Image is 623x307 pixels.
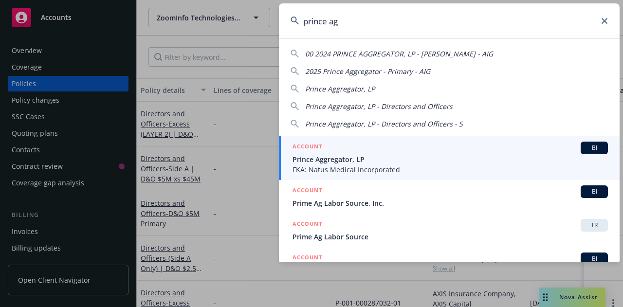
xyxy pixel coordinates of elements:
[279,247,620,281] a: ACCOUNTBI
[305,119,463,128] span: Prince Aggregator, LP - Directors and Officers - S
[585,254,604,263] span: BI
[293,219,322,231] h5: ACCOUNT
[293,164,608,175] span: FKA: Natus Medical Incorporated
[293,185,322,197] h5: ACCOUNT
[279,180,620,214] a: ACCOUNTBIPrime Ag Labor Source, Inc.
[293,198,608,208] span: Prime Ag Labor Source, Inc.
[585,221,604,230] span: TR
[305,84,375,93] span: Prince Aggregator, LP
[585,144,604,152] span: BI
[279,136,620,180] a: ACCOUNTBIPrince Aggregator, LPFKA: Natus Medical Incorporated
[585,187,604,196] span: BI
[305,67,430,76] span: 2025 Prince Aggregator - Primary - AIG
[279,214,620,247] a: ACCOUNTTRPrime Ag Labor Source
[293,253,322,264] h5: ACCOUNT
[279,3,620,38] input: Search...
[305,49,493,58] span: 00 2024 PRINCE AGGREGATOR, LP - [PERSON_NAME] - AIG
[305,102,453,111] span: Prince Aggregator, LP - Directors and Officers
[293,154,608,164] span: Prince Aggregator, LP
[293,232,608,242] span: Prime Ag Labor Source
[293,142,322,153] h5: ACCOUNT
